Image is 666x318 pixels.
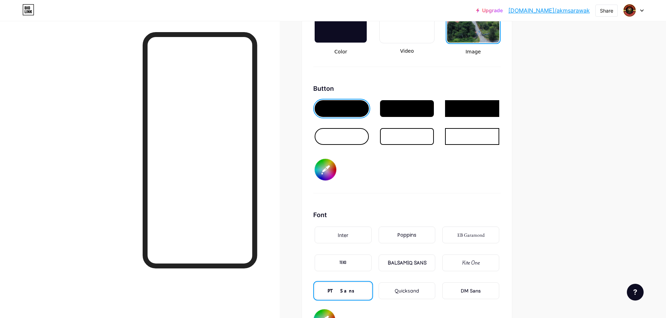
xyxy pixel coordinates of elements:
[338,231,348,239] div: Inter
[313,48,368,56] span: Color
[600,7,613,14] div: Share
[398,231,416,239] div: Poppins
[388,259,427,267] div: BALSAMIQ SANS
[379,47,434,55] span: Video
[395,287,419,295] div: Quicksand
[462,259,480,267] div: Kite One
[476,8,503,13] a: Upgrade
[313,84,501,93] div: Button
[461,287,481,295] div: DM Sans
[457,231,485,239] div: EB Garamond
[446,48,501,56] span: Image
[508,6,590,15] a: [DOMAIN_NAME]/akmsarawak
[313,210,501,220] div: Font
[623,4,636,17] img: akmsarawak
[339,259,346,267] div: TEKO
[328,287,358,295] div: PT Sans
